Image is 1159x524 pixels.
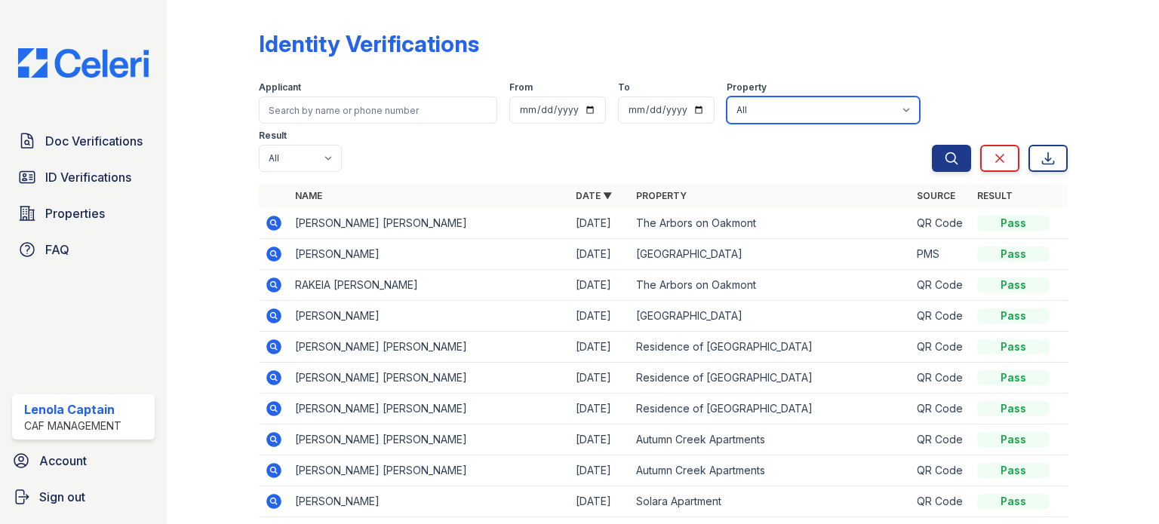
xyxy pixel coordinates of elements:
label: To [618,81,630,93]
div: Pass [977,463,1050,478]
span: Properties [45,204,105,222]
td: [DATE] [570,394,630,424]
td: [PERSON_NAME] [PERSON_NAME] [289,363,570,394]
td: [PERSON_NAME] [PERSON_NAME] [289,394,570,424]
a: FAQ [12,234,155,265]
td: Residence of [GEOGRAPHIC_DATA] [630,332,911,363]
label: Property [727,81,767,93]
td: The Arbors on Oakmont [630,208,911,239]
td: [PERSON_NAME] [PERSON_NAME] [289,208,570,239]
td: [PERSON_NAME] [289,486,570,517]
a: Result [977,190,1013,201]
div: Pass [977,401,1050,416]
img: CE_Logo_Blue-a8612792a0a2168367f1c8372b55b34899dd931a85d93a1a3d3e32e68fde9ad4.png [6,48,161,78]
td: Residence of [GEOGRAPHIC_DATA] [630,363,911,394]
a: Property [636,190,687,201]
td: Residence of [GEOGRAPHIC_DATA] [630,394,911,424]
span: ID Verifications [45,168,131,186]
div: Pass [977,247,1050,262]
span: FAQ [45,241,69,259]
a: Date ▼ [576,190,612,201]
div: CAF Management [24,418,121,434]
td: [DATE] [570,270,630,301]
td: [DATE] [570,239,630,270]
label: From [509,81,533,93]
td: QR Code [911,455,971,486]
label: Applicant [259,81,301,93]
td: [PERSON_NAME] [289,239,570,270]
a: Source [917,190,955,201]
span: Account [39,452,87,470]
td: [PERSON_NAME] [PERSON_NAME] [289,424,570,455]
td: [PERSON_NAME] [PERSON_NAME] [289,332,570,363]
td: QR Code [911,424,971,455]
td: QR Code [911,486,971,517]
a: Account [6,446,161,476]
td: Autumn Creek Apartments [630,455,911,486]
td: [DATE] [570,455,630,486]
td: QR Code [911,270,971,301]
div: Pass [977,277,1050,293]
td: QR Code [911,332,971,363]
span: Sign out [39,488,85,506]
div: Pass [977,339,1050,354]
td: The Arbors on Oakmont [630,270,911,301]
td: [GEOGRAPHIC_DATA] [630,301,911,332]
td: [DATE] [570,332,630,363]
div: Lenola Captain [24,400,121,418]
label: Result [259,130,287,142]
td: QR Code [911,394,971,424]
td: [DATE] [570,208,630,239]
a: Name [295,190,322,201]
div: Pass [977,494,1050,509]
td: [DATE] [570,363,630,394]
div: Pass [977,432,1050,447]
td: [PERSON_NAME] [289,301,570,332]
a: Sign out [6,482,161,512]
td: [DATE] [570,301,630,332]
div: Pass [977,216,1050,231]
td: [GEOGRAPHIC_DATA] [630,239,911,270]
td: Autumn Creek Apartments [630,424,911,455]
div: Pass [977,308,1050,323]
span: Doc Verifications [45,132,143,150]
td: QR Code [911,363,971,394]
td: Solara Apartment [630,486,911,517]
a: Properties [12,198,155,228]
a: Doc Verifications [12,126,155,156]
div: Identity Verifications [259,30,479,57]
td: [DATE] [570,424,630,455]
a: ID Verifications [12,162,155,192]
td: QR Code [911,301,971,332]
td: PMS [911,239,971,270]
td: QR Code [911,208,971,239]
input: Search by name or phone number [259,97,497,124]
td: [PERSON_NAME] [PERSON_NAME] [289,455,570,486]
td: [DATE] [570,486,630,517]
td: RAKEIA [PERSON_NAME] [289,270,570,301]
div: Pass [977,370,1050,385]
